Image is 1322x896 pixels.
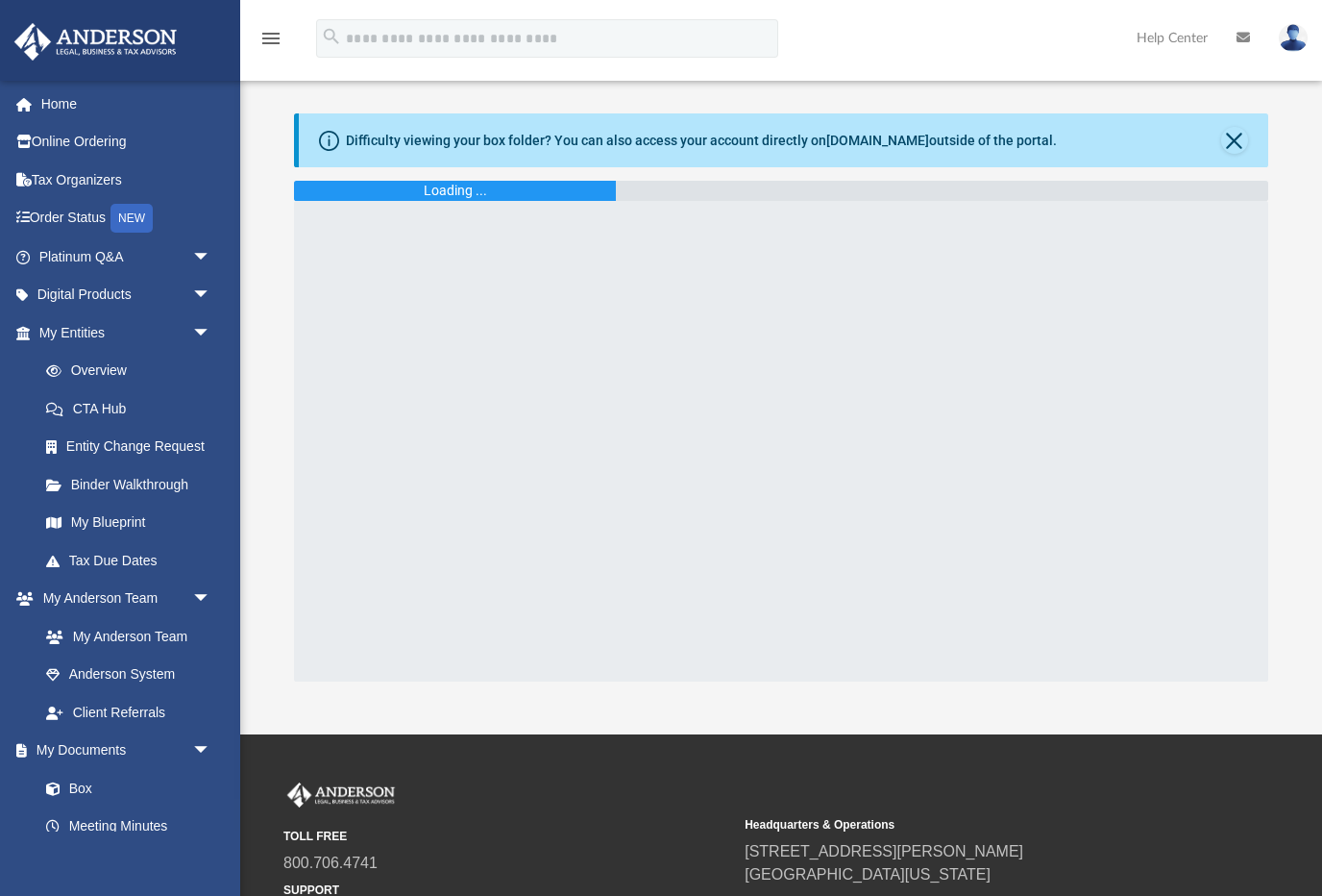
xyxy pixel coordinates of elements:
[110,204,153,233] div: NEW
[321,26,342,47] i: search
[13,161,240,199] a: Tax Organizers
[745,843,1023,859] a: [STREET_ADDRESS][PERSON_NAME]
[27,504,231,542] a: My Blueprint
[13,199,240,238] a: Order StatusNEW
[283,783,399,808] img: Anderson Advisors Platinum Portal
[27,389,240,428] a: CTA Hub
[9,23,183,61] img: Anderson Advisors Platinum Portal
[27,465,240,504] a: Binder Walkthrough
[192,580,231,619] span: arrow_drop_down
[259,37,282,50] a: menu
[1279,24,1308,52] img: User Pic
[259,27,282,50] i: menu
[745,866,991,883] a: [GEOGRAPHIC_DATA][US_STATE]
[13,276,240,314] a: Digital Productsarrow_drop_down
[13,580,231,618] a: My Anderson Teamarrow_drop_down
[346,131,1057,151] div: Difficulty viewing your box folder? You can also access your account directly on outside of the p...
[13,237,240,276] a: Platinum Q&Aarrow_drop_down
[1221,127,1248,154] button: Close
[27,656,231,694] a: Anderson System
[27,541,240,580] a: Tax Due Dates
[27,808,231,846] a: Meeting Minutes
[826,133,929,148] a: [DOMAIN_NAME]
[27,693,231,732] a: Client Referrals
[13,85,240,123] a: Home
[192,313,231,353] span: arrow_drop_down
[27,617,221,656] a: My Anderson Team
[27,352,240,390] a: Overview
[192,276,231,315] span: arrow_drop_down
[13,732,231,770] a: My Documentsarrow_drop_down
[13,123,240,162] a: Online Ordering
[283,828,731,845] small: TOLL FREE
[192,732,231,771] span: arrow_drop_down
[745,816,1192,834] small: Headquarters & Operations
[424,181,487,201] div: Loading ...
[27,769,221,808] a: Box
[283,855,378,871] a: 800.706.4741
[13,313,240,352] a: My Entitiesarrow_drop_down
[192,237,231,277] span: arrow_drop_down
[27,428,240,466] a: Entity Change Request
